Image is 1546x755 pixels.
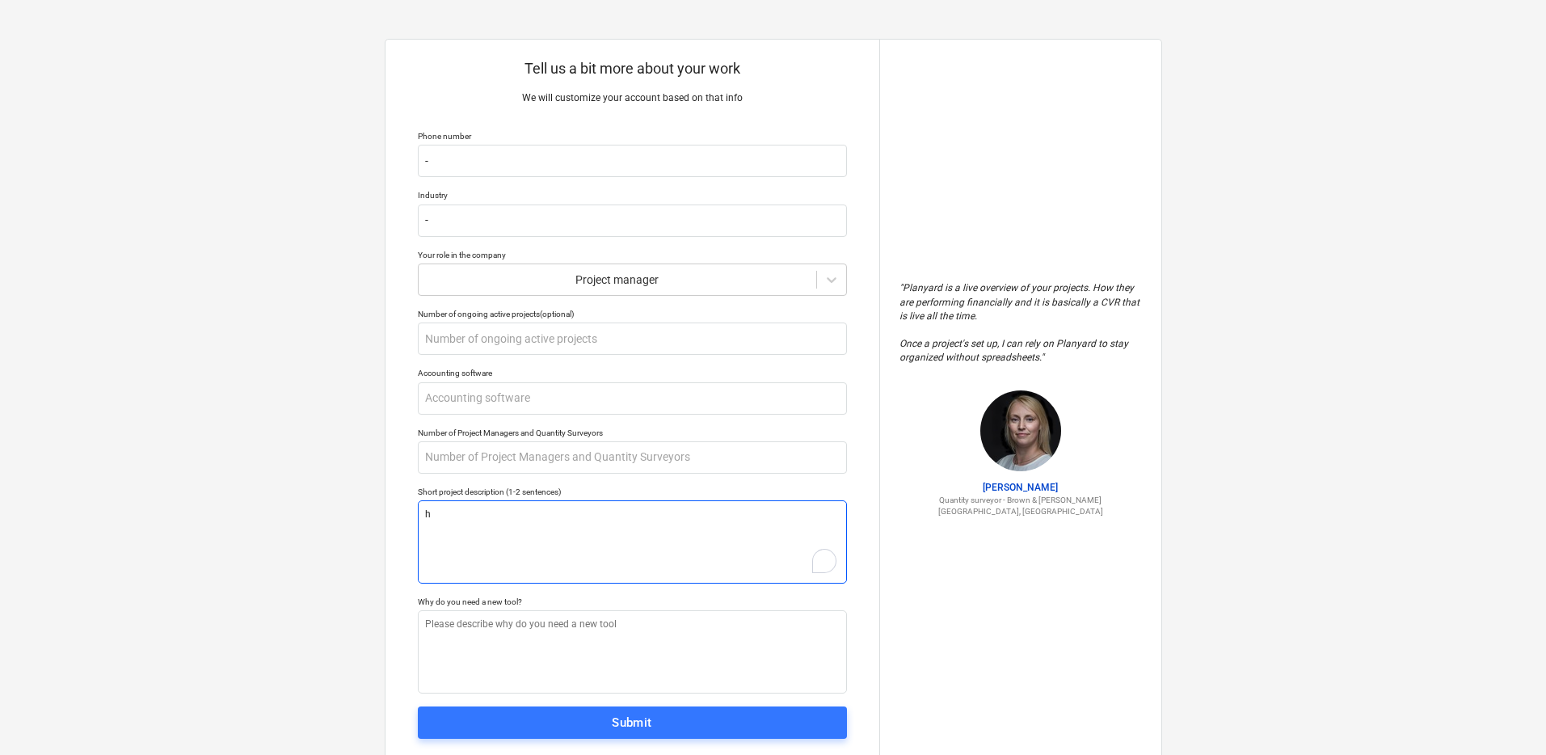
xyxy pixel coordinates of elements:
[418,205,847,237] input: Industry
[418,382,847,415] input: Accounting software
[899,495,1142,505] p: Quantity surveyor - Brown & [PERSON_NAME]
[418,250,847,260] div: Your role in the company
[418,487,847,497] div: Short project description (1-2 sentences)
[418,597,847,607] div: Why do you need a new tool?
[418,131,847,141] div: Phone number
[418,500,847,584] textarea: To enrich screen reader interactions, please activate Accessibility in Grammarly extension settings
[1465,677,1546,755] iframe: Chat Widget
[418,145,847,177] input: Your phone number
[899,506,1142,517] p: [GEOGRAPHIC_DATA], [GEOGRAPHIC_DATA]
[418,59,847,78] p: Tell us a bit more about your work
[418,190,847,200] div: Industry
[418,428,847,438] div: Number of Project Managers and Quantity Surveyors
[418,91,847,105] p: We will customize your account based on that info
[612,712,652,733] div: Submit
[418,706,847,739] button: Submit
[980,390,1061,471] img: Claire Hill
[418,368,847,378] div: Accounting software
[899,281,1142,365] p: " Planyard is a live overview of your projects. How they are performing financially and it is bas...
[899,481,1142,495] p: [PERSON_NAME]
[418,441,847,474] input: Number of Project Managers and Quantity Surveyors
[418,309,847,319] div: Number of ongoing active projects (optional)
[418,323,847,355] input: Number of ongoing active projects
